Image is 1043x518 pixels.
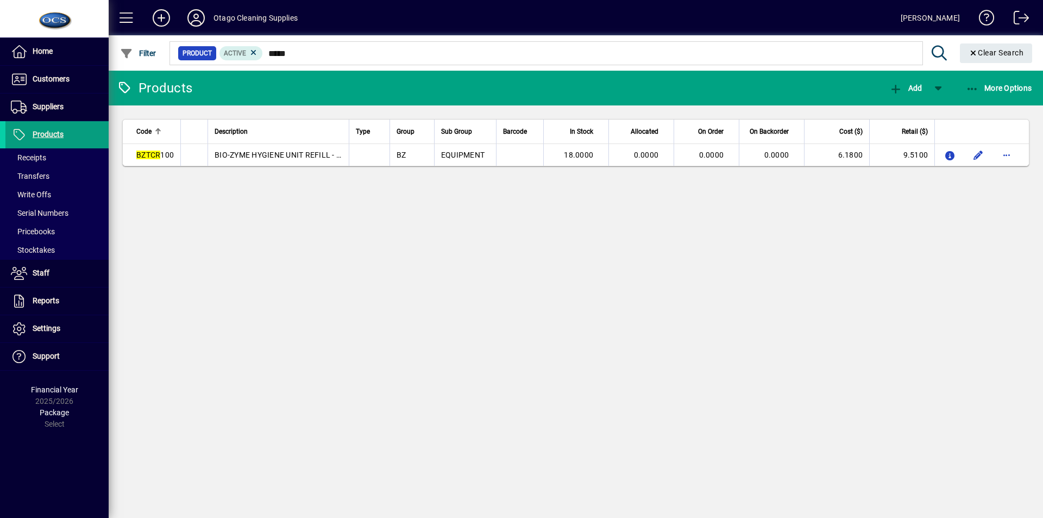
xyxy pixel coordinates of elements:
div: On Backorder [746,126,799,138]
span: Staff [33,269,49,277]
button: Edit [970,146,987,164]
span: 0.0000 [699,151,724,159]
a: Customers [5,66,109,93]
span: Group [397,126,414,138]
div: Group [397,126,428,138]
div: Type [356,126,383,138]
div: Allocated [615,126,668,138]
span: 100 [136,151,174,159]
span: Active [224,49,246,57]
span: Product [183,48,212,59]
span: Sub Group [441,126,472,138]
span: Products [33,130,64,139]
button: Profile [179,8,213,28]
span: On Backorder [750,126,789,138]
span: On Order [698,126,724,138]
a: Receipts [5,148,109,167]
mat-chip: Activation Status: Active [219,46,263,60]
span: More Options [966,84,1032,92]
span: Add [889,84,922,92]
div: Barcode [503,126,537,138]
div: [PERSON_NAME] [901,9,960,27]
span: Receipts [11,153,46,162]
span: Pricebooks [11,227,55,236]
a: Home [5,38,109,65]
button: More Options [963,78,1035,98]
button: Add [887,78,925,98]
span: BZ [397,151,406,159]
span: EQUIPMENT [441,151,485,159]
span: Reports [33,296,59,305]
button: Filter [117,43,159,63]
span: Financial Year [31,385,78,394]
span: Suppliers [33,102,64,111]
span: Customers [33,74,70,83]
a: Transfers [5,167,109,185]
span: Write Offs [11,190,51,199]
span: Clear Search [969,48,1024,57]
div: On Order [681,126,733,138]
span: Support [33,352,60,360]
span: Type [356,126,370,138]
a: Reports [5,288,109,315]
button: More options [998,146,1015,164]
span: Code [136,126,152,138]
span: Allocated [631,126,658,138]
span: Description [215,126,248,138]
span: Retail ($) [902,126,928,138]
span: Transfers [11,172,49,180]
span: 0.0000 [634,151,659,159]
a: Knowledge Base [971,2,995,38]
a: Staff [5,260,109,287]
a: Write Offs [5,185,109,204]
span: Barcode [503,126,527,138]
span: 18.0000 [564,151,593,159]
a: Pricebooks [5,222,109,241]
a: Support [5,343,109,370]
span: Serial Numbers [11,209,68,217]
div: Sub Group [441,126,489,138]
div: In Stock [550,126,603,138]
span: Stocktakes [11,246,55,254]
a: Serial Numbers [5,204,109,222]
span: BIO-ZYME HYGIENE UNIT REFILL - WHITE [215,151,360,159]
span: Filter [120,49,156,58]
td: 9.5100 [869,144,934,166]
span: In Stock [570,126,593,138]
button: Add [144,8,179,28]
a: Suppliers [5,93,109,121]
div: Code [136,126,174,138]
a: Stocktakes [5,241,109,259]
a: Logout [1006,2,1029,38]
a: Settings [5,315,109,342]
span: Package [40,408,69,417]
td: 6.1800 [804,144,869,166]
span: Settings [33,324,60,333]
span: Home [33,47,53,55]
div: Description [215,126,342,138]
em: BZTCR [136,151,160,159]
span: Cost ($) [839,126,863,138]
div: Products [117,79,192,97]
button: Clear [960,43,1033,63]
span: 0.0000 [764,151,789,159]
div: Otago Cleaning Supplies [213,9,298,27]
